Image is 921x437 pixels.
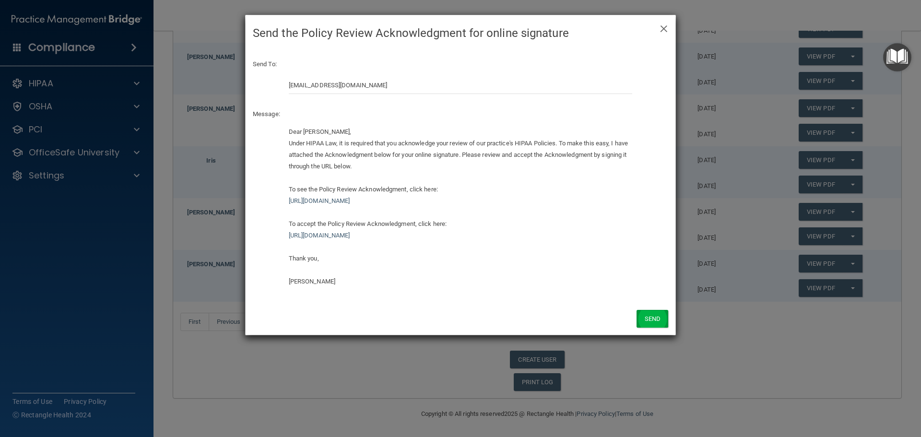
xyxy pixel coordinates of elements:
p: Send To: [253,59,668,70]
a: [URL][DOMAIN_NAME] [289,197,350,204]
a: [URL][DOMAIN_NAME] [289,232,350,239]
p: Message: [253,108,668,120]
h4: Send the Policy Review Acknowledgment for online signature [253,23,668,44]
input: Email Address [289,76,633,94]
button: Send [637,310,668,328]
button: Open Resource Center [883,43,911,71]
span: × [660,18,668,37]
div: Dear [PERSON_NAME], Under HIPAA Law, it is required that you acknowledge your review of our pract... [289,126,633,287]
